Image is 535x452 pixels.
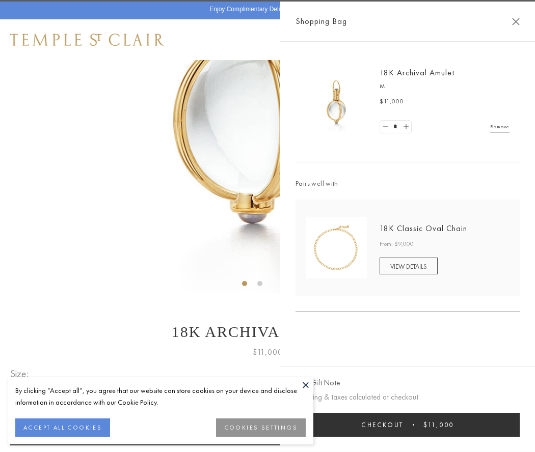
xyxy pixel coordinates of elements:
[306,71,367,132] img: 18K Archival Amulet
[209,5,320,15] p: Enjoy Complimentary Delivery & Returns
[10,34,164,46] img: Temple St. Clair
[296,377,340,389] button: Add Gift Note
[361,420,404,429] span: Checkout
[380,258,438,274] a: VIEW DETAILS
[380,223,467,234] a: 18K Classic Oval Chain
[216,418,306,437] button: COOKIES SETTINGS
[380,121,390,133] a: Set quantity to 0
[296,15,347,28] span: Shopping Bag
[306,217,367,278] img: N88865-OV18
[380,239,414,249] span: From: $9,000
[15,385,306,408] div: By clicking “Accept all”, you agree that our website can store cookies on your device and disclos...
[296,413,520,437] button: Checkout $11,000
[380,97,404,107] span: $11,000
[296,391,520,404] p: Shipping & taxes calculated at checkout
[296,178,520,189] span: Pairs well with
[10,323,525,341] h1: 18K Archival Amulet
[15,418,110,437] button: ACCEPT ALL COOKIES
[423,420,454,429] span: $11,000
[10,365,33,382] span: Size:
[380,81,510,92] p: M
[253,346,283,359] span: $11,000
[400,121,411,133] a: Set quantity to 2
[490,121,510,132] a: Remove
[390,262,427,271] span: VIEW DETAILS
[512,18,520,25] button: Close Shopping Bag
[380,67,454,78] a: 18K Archival Amulet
